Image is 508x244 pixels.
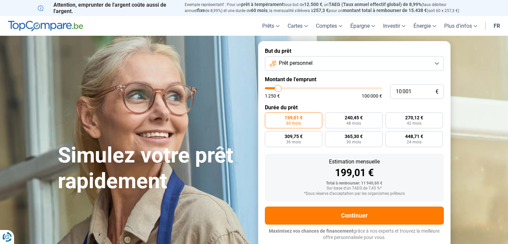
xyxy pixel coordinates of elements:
[251,8,268,13] span: 60 mois
[265,228,444,241] p: grâce à nos experts et trouvez la meilleure offre personnalisée pour vous.
[241,2,284,7] span: prêt à tempérament
[490,16,504,36] a: fr
[405,115,423,120] span: 270,12 €
[197,8,205,13] span: fixe
[286,140,301,144] span: 36 mois
[440,16,481,36] a: Plus d'infos
[407,140,421,144] span: 24 mois
[270,159,439,164] div: Estimation mensuelle
[304,2,322,7] span: 12.500 €
[38,2,177,14] p: Attention, emprunter de l'argent coûte aussi de l'argent.
[409,16,440,36] a: Énergie
[285,115,303,120] span: 199,01 €
[345,134,363,139] span: 365,30 €
[313,8,329,13] span: 257,3 €
[405,134,423,139] span: 448,71 €
[346,16,379,36] a: Épargne
[270,168,439,178] div: 199,01 €
[279,59,313,67] span: Prêt personnel
[343,8,427,13] span: montant total à rembourser de 15.438 €
[270,192,439,196] div: *Sous réserve d'acceptation par les organismes prêteurs
[8,21,83,31] img: TopCompare
[258,16,284,36] a: Prêts
[286,121,301,125] span: 60 mois
[58,143,250,194] h1: Simulez votre prêt rapidement
[265,76,444,83] label: Montant de l'emprunt
[312,16,346,36] a: Comptes
[265,48,444,54] label: But du prêt
[269,228,353,234] span: Maximisez vos chances de financement
[270,186,439,191] div: Sur base d'un TAEG de 7,45 %*
[329,2,421,7] span: TAEG (Taux annuel effectif global) de 8,99%
[346,121,361,125] span: 48 mois
[270,181,439,186] div: Total à rembourser: 11 940,60 €
[265,94,280,98] span: 1 250 €
[265,56,444,71] button: Prêt personnel
[285,134,303,139] span: 309,75 €
[436,89,439,95] span: €
[346,140,361,144] span: 30 mois
[362,94,382,98] span: 100 000 €
[185,2,471,14] p: Exemple représentatif : Pour un tous but de , un (taux débiteur annuel de 8,99%) et une durée de ...
[265,207,444,225] button: Continuer
[345,115,363,120] span: 240,45 €
[379,16,409,36] a: Investir
[407,121,421,125] span: 42 mois
[284,16,312,36] a: Cartes
[265,104,444,111] label: Durée du prêt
